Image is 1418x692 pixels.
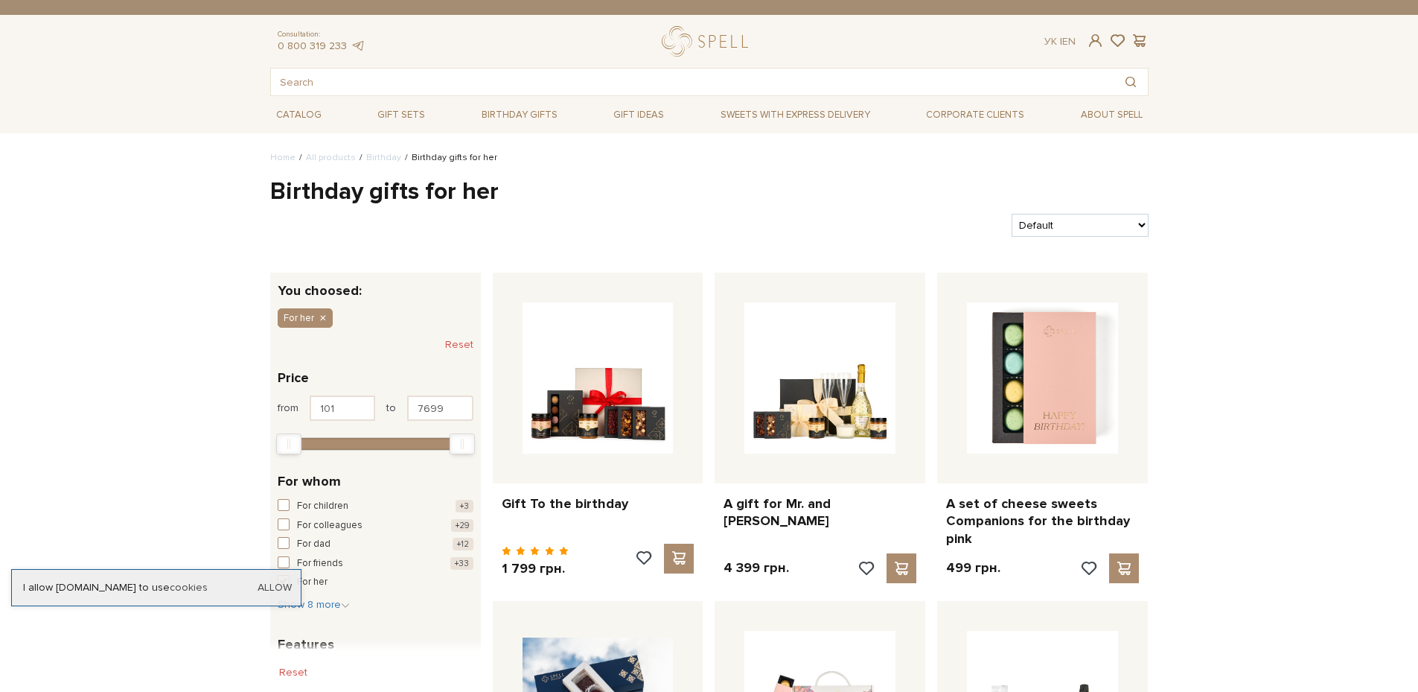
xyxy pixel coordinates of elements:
span: For colleagues [297,518,363,533]
span: Consultation: [278,30,365,39]
span: Price [278,368,309,388]
li: Birthday gifts for her [401,151,497,165]
a: Birthday [366,152,401,163]
div: Max [450,434,475,454]
div: En [1044,35,1076,48]
span: Gift ideas [607,104,670,127]
a: Allow [258,581,292,594]
input: Price [407,396,473,421]
p: 4 399 грн. [724,559,789,577]
span: +3 [456,500,473,512]
span: Birthday gifts [476,104,563,127]
span: For friends [297,556,343,571]
h1: Birthday gifts for her [270,177,1149,208]
span: Gift sets [371,104,431,127]
button: Reset [270,661,316,685]
a: Gift To the birthday [502,495,694,512]
span: Catalog [270,104,328,127]
span: +12 [453,538,473,550]
span: For dad [297,537,330,552]
a: Ук [1044,35,1057,48]
span: from [278,401,298,415]
div: Min [276,434,301,454]
a: All products [306,152,356,163]
button: For her [278,575,473,590]
a: telegram [351,39,365,52]
input: Price [310,396,376,421]
span: +33 [450,557,473,570]
p: 499 грн. [946,559,1000,577]
a: cookies [170,581,208,594]
span: Show 8 more [278,598,350,611]
span: to [386,401,396,415]
button: Show 8 more [278,597,350,612]
a: Sweets with express delivery [715,102,876,127]
span: About Spell [1075,104,1149,127]
button: Search [1114,69,1148,95]
button: For dad +12 [278,537,473,552]
button: For friends +33 [278,556,473,571]
a: logo [662,26,755,57]
a: A gift for Mr. and [PERSON_NAME] [724,495,916,530]
span: For her [297,575,328,590]
input: Search [271,69,1114,95]
p: 1 799 грн. [502,560,569,577]
span: For her [284,311,314,325]
span: For whom [278,472,341,492]
span: | [1060,35,1062,48]
span: Features [278,635,334,655]
a: Corporate clients [920,102,1030,127]
span: +29 [451,519,473,532]
button: For her [278,308,333,328]
a: 0 800 319 233 [278,39,347,52]
button: Reset [445,333,473,357]
button: For colleagues +29 [278,518,473,533]
a: Home [270,152,296,163]
div: You choosed: [270,273,481,297]
button: For children +3 [278,499,473,514]
span: For children [297,499,348,514]
div: I allow [DOMAIN_NAME] to use [12,581,301,594]
a: A set of cheese sweets Companions for the birthday pink [946,495,1139,547]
